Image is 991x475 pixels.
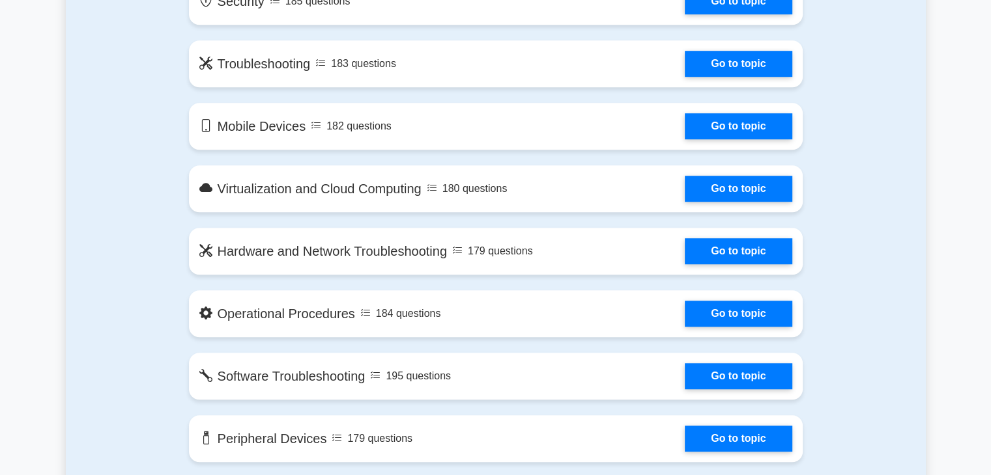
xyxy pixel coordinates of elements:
[685,301,792,327] a: Go to topic
[685,363,792,389] a: Go to topic
[685,51,792,77] a: Go to topic
[685,113,792,139] a: Go to topic
[685,238,792,264] a: Go to topic
[685,426,792,452] a: Go to topic
[685,176,792,202] a: Go to topic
